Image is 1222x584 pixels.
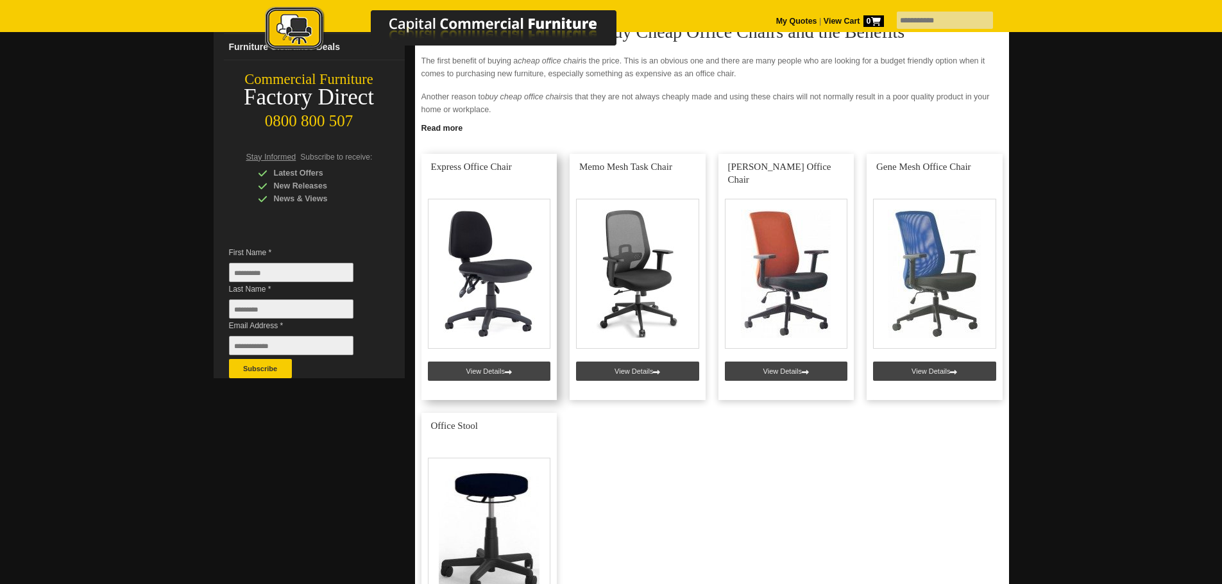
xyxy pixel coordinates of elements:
[230,6,679,53] img: Capital Commercial Furniture Logo
[214,71,405,88] div: Commercial Furniture
[300,153,372,162] span: Subscribe to receive:
[229,336,353,355] input: Email Address *
[863,15,884,27] span: 0
[776,17,817,26] a: My Quotes
[214,106,405,130] div: 0800 800 507
[229,246,373,259] span: First Name *
[258,167,380,179] div: Latest Offers
[485,92,567,101] em: buy cheap office chairs
[415,119,1009,135] a: Click to read more
[229,319,373,332] span: Email Address *
[214,88,405,106] div: Factory Direct
[224,34,405,60] a: Furniture Clearance Deals
[230,6,679,57] a: Capital Commercial Furniture Logo
[229,299,353,319] input: Last Name *
[229,359,292,378] button: Subscribe
[246,153,296,162] span: Stay Informed
[421,90,1003,116] p: Another reason to is that they are not always cheaply made and using these chairs will not normal...
[421,54,1003,80] p: The first benefit of buying a is the price. This is an obvious one and there are many people who ...
[258,192,380,205] div: News & Views
[421,22,1003,42] h2: Reasons to Buy Cheap Office Chairs and the Benefits
[229,263,353,282] input: First Name *
[229,283,373,296] span: Last Name *
[258,179,380,192] div: New Releases
[821,17,883,26] a: View Cart0
[824,17,884,26] strong: View Cart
